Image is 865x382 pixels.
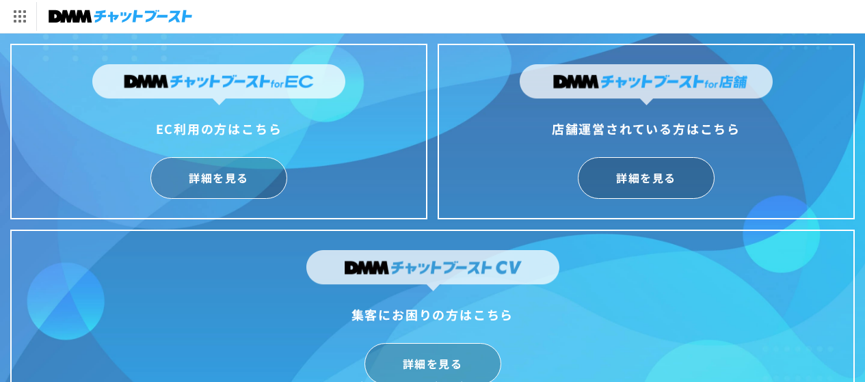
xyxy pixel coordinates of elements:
[92,64,345,105] img: DMMチャットブーストforEC
[306,303,559,325] div: 集客にお困りの方はこちら
[578,157,715,199] a: 詳細を見る
[150,157,287,199] a: 詳細を見る
[2,2,36,31] img: サービス
[520,64,773,105] img: DMMチャットブーストfor店舗
[92,118,345,139] div: EC利用の方はこちら
[306,250,559,291] img: DMMチャットブーストCV
[520,118,773,139] div: 店舗運営されている方はこちら
[49,7,192,26] img: チャットブースト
